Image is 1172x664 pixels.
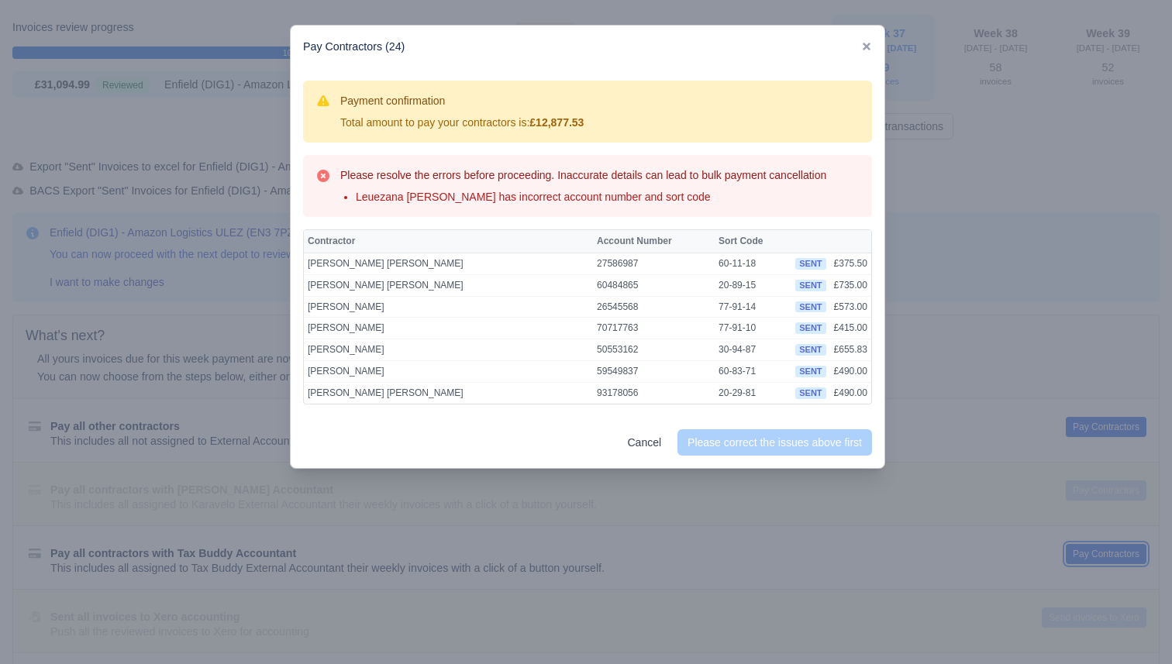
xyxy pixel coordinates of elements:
[795,301,826,313] span: sent
[593,318,715,339] td: 70717763
[593,274,715,296] td: 60484865
[304,318,593,339] td: [PERSON_NAME]
[795,258,826,270] span: sent
[830,360,871,382] td: £490.00
[304,230,593,253] th: Contractor
[830,382,871,404] td: £490.00
[1094,590,1172,664] iframe: Chat Widget
[715,360,791,382] td: 60-83-71
[304,296,593,318] td: [PERSON_NAME]
[304,382,593,404] td: [PERSON_NAME] [PERSON_NAME]
[830,339,871,361] td: £655.83
[715,274,791,296] td: 20-89-15
[715,318,791,339] td: 77-91-10
[795,322,826,334] span: sent
[356,189,826,205] li: Leuezana [PERSON_NAME] has incorrect account number and sort code
[715,253,791,274] td: 60-11-18
[830,296,871,318] td: £573.00
[529,116,584,129] strong: £12,877.53
[677,429,872,456] button: Please correct the issues above first
[593,360,715,382] td: 59549837
[340,167,826,183] h3: Please resolve the errors before proceeding. Inaccurate details can lead to bulk payment cancella...
[795,366,826,377] span: sent
[715,339,791,361] td: 30-94-87
[593,230,715,253] th: Account Number
[304,360,593,382] td: [PERSON_NAME]
[715,296,791,318] td: 77-91-14
[304,274,593,296] td: [PERSON_NAME] [PERSON_NAME]
[795,387,826,399] span: sent
[830,318,871,339] td: £415.00
[340,93,584,108] h3: Payment confirmation
[795,344,826,356] span: sent
[340,115,584,130] div: Total amount to pay your contractors is:
[593,253,715,274] td: 27586987
[304,339,593,361] td: [PERSON_NAME]
[830,274,871,296] td: £735.00
[795,280,826,291] span: sent
[291,26,884,68] div: Pay Contractors (24)
[715,382,791,404] td: 20-29-81
[618,429,672,456] a: Cancel
[830,253,871,274] td: £375.50
[593,382,715,404] td: 93178056
[593,339,715,361] td: 50553162
[593,296,715,318] td: 26545568
[715,230,791,253] th: Sort Code
[304,253,593,274] td: [PERSON_NAME] [PERSON_NAME]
